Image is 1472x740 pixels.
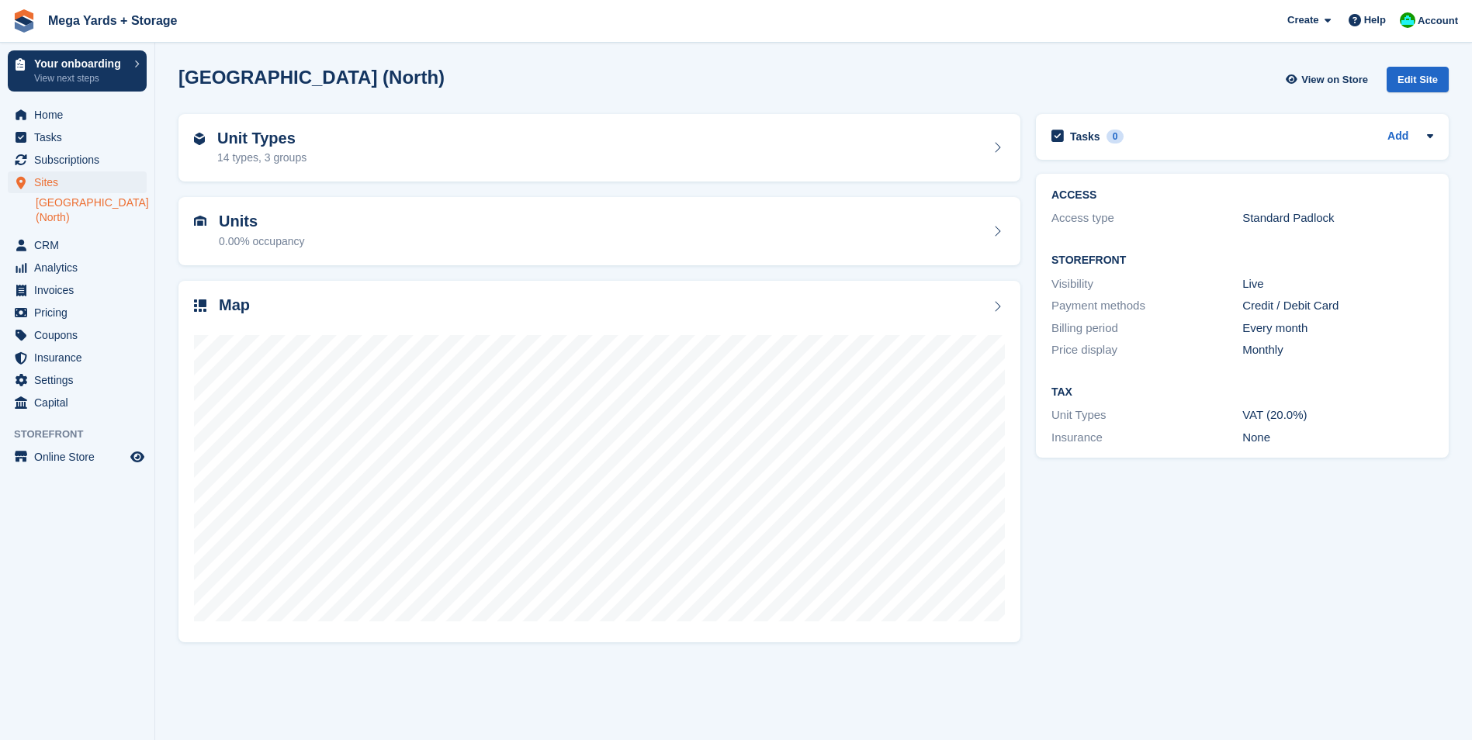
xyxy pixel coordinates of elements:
img: stora-icon-8386f47178a22dfd0bd8f6a31ec36ba5ce8667c1dd55bd0f319d3a0aa187defe.svg [12,9,36,33]
a: menu [8,171,147,193]
span: CRM [34,234,127,256]
a: menu [8,446,147,468]
p: Your onboarding [34,58,126,69]
h2: Tax [1051,386,1433,399]
span: Subscriptions [34,149,127,171]
div: 0.00% occupancy [219,233,305,250]
span: Online Store [34,446,127,468]
div: None [1242,429,1433,447]
div: Every month [1242,320,1433,337]
a: Add [1387,128,1408,146]
span: Settings [34,369,127,391]
span: View on Store [1301,72,1368,88]
span: Invoices [34,279,127,301]
span: Help [1364,12,1386,28]
h2: Storefront [1051,254,1433,267]
div: 0 [1107,130,1124,144]
div: 14 types, 3 groups [217,150,307,166]
div: Access type [1051,209,1242,227]
span: Analytics [34,257,127,278]
a: menu [8,347,147,368]
a: menu [8,257,147,278]
a: Preview store [128,448,147,466]
h2: Units [219,213,305,230]
img: unit-type-icn-2b2737a686de81e16bb02015468b77c625bbabd49415b5ef34ead5e3b44a266d.svg [194,133,205,145]
a: menu [8,324,147,346]
a: Edit Site [1387,67,1449,99]
span: Pricing [34,302,127,323]
a: View on Store [1283,67,1374,92]
a: menu [8,302,147,323]
a: Units 0.00% occupancy [178,197,1020,265]
span: Insurance [34,347,127,368]
h2: Map [219,296,250,314]
h2: ACCESS [1051,189,1433,202]
span: Home [34,104,127,126]
div: Price display [1051,341,1242,359]
div: Billing period [1051,320,1242,337]
a: menu [8,234,147,256]
div: Monthly [1242,341,1433,359]
a: Unit Types 14 types, 3 groups [178,114,1020,182]
a: menu [8,149,147,171]
img: Ben Ainscough [1400,12,1415,28]
div: Unit Types [1051,406,1242,424]
img: unit-icn-7be61d7bf1b0ce9d3e12c5938cc71ed9869f7b940bace4675aadf7bd6d80202e.svg [194,216,206,226]
div: Edit Site [1387,67,1449,92]
a: menu [8,392,147,413]
p: View next steps [34,71,126,85]
div: VAT (20.0%) [1242,406,1433,424]
span: Capital [34,392,127,413]
a: menu [8,126,147,148]
h2: [GEOGRAPHIC_DATA] (North) [178,67,445,88]
img: map-icn-33ee37083ee616e46c38cad1a60f524a97daa1e2b2c8c0bc3eb3415660979fc1.svg [194,299,206,312]
span: Sites [34,171,127,193]
div: Standard Padlock [1242,209,1433,227]
div: Payment methods [1051,297,1242,315]
h2: Unit Types [217,130,307,147]
a: [GEOGRAPHIC_DATA] (North) [36,195,147,225]
a: Your onboarding View next steps [8,50,147,92]
div: Live [1242,275,1433,293]
a: menu [8,104,147,126]
a: menu [8,369,147,391]
span: Tasks [34,126,127,148]
div: Credit / Debit Card [1242,297,1433,315]
a: Mega Yards + Storage [42,8,183,33]
div: Insurance [1051,429,1242,447]
a: menu [8,279,147,301]
h2: Tasks [1070,130,1100,144]
span: Create [1287,12,1318,28]
span: Storefront [14,427,154,442]
span: Account [1418,13,1458,29]
span: Coupons [34,324,127,346]
div: Visibility [1051,275,1242,293]
a: Map [178,281,1020,643]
